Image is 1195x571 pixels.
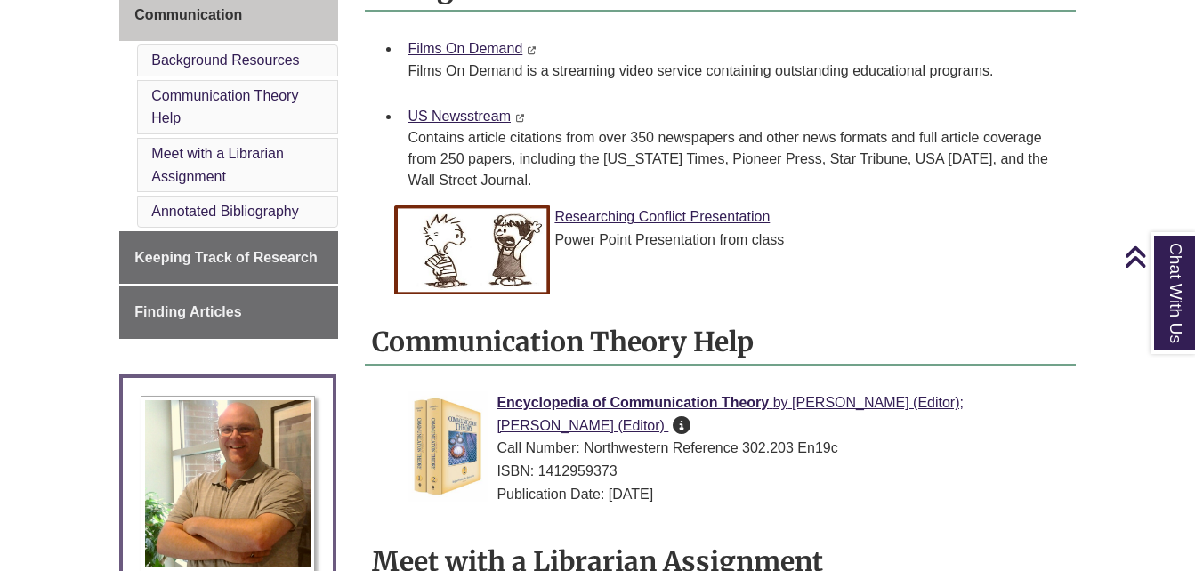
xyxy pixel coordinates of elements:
[773,395,788,410] span: by
[497,395,964,433] a: Encyclopedia of Communication Theory by [PERSON_NAME] (Editor); [PERSON_NAME] (Editor)
[408,229,1061,252] div: Power Point Presentation from class
[408,460,1061,483] div: ISBN: 1412959373
[514,114,524,122] i: This link opens in a new window
[151,52,299,68] a: Background Resources
[119,231,338,285] a: Keeping Track of Research
[408,483,1061,506] div: Publication Date: [DATE]
[554,209,770,224] a: Researching Conflict Presentation
[151,204,298,219] a: Annotated Bibliography
[1124,245,1191,269] a: Back to Top
[408,127,1061,191] div: Contains article citations from over 350 newspapers and other news formats and full article cover...
[527,46,537,54] i: This link opens in a new window
[134,304,241,319] span: Finding Articles
[497,395,964,433] span: [PERSON_NAME] (Editor); [PERSON_NAME] (Editor)
[408,109,511,124] a: US Newsstream
[151,146,284,184] a: Meet with a Librarian Assignment
[408,437,1061,460] div: Call Number: Northwestern Reference 302.203 En19c
[408,60,1061,82] p: Films On Demand is a streaming video service containing outstanding educational programs.
[408,41,522,56] a: Films On Demand
[119,285,338,339] a: Finding Articles
[151,88,298,126] a: Communication Theory Help
[134,250,317,265] span: Keeping Track of Research
[497,395,769,410] span: Encyclopedia of Communication Theory
[365,319,1075,366] h2: Communication Theory Help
